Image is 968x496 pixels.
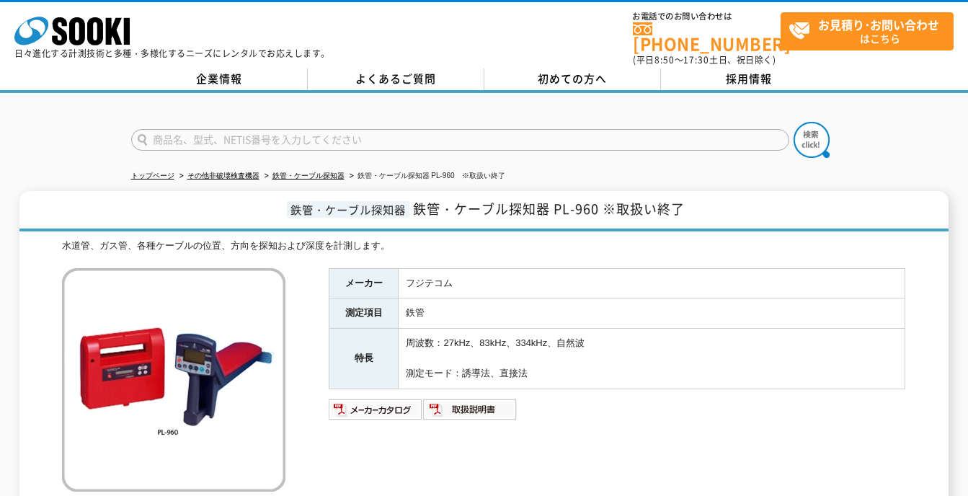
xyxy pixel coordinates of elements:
[633,53,776,66] span: (平日 ～ 土日、祝日除く)
[329,398,423,421] img: メーカーカタログ
[399,268,905,298] td: フジテコム
[347,169,505,184] li: 鉄管・ケーブル探知器 PL-960 ※取扱い終了
[329,298,399,329] th: 測定項目
[423,407,518,418] a: 取扱説明書
[484,68,661,90] a: 初めての方へ
[329,268,399,298] th: メーカー
[287,201,409,218] span: 鉄管・ケーブル探知器
[62,268,285,492] img: 鉄管・ケーブル探知器 PL-960 ※取扱い終了
[789,13,953,49] span: はこちら
[131,172,174,180] a: トップページ
[329,407,423,418] a: メーカーカタログ
[14,49,330,58] p: 日々進化する計測技術と多種・多様化するニーズにレンタルでお応えします。
[818,16,939,33] strong: お見積り･お問い合わせ
[308,68,484,90] a: よくあるご質問
[781,12,954,50] a: お見積り･お問い合わせはこちら
[329,329,399,389] th: 特長
[538,71,607,87] span: 初めての方へ
[272,172,345,180] a: 鉄管・ケーブル探知器
[399,298,905,329] td: 鉄管
[794,122,830,158] img: btn_search.png
[633,22,781,52] a: [PHONE_NUMBER]
[633,12,781,21] span: お電話でのお問い合わせは
[423,398,518,421] img: 取扱説明書
[683,53,709,66] span: 17:30
[131,68,308,90] a: 企業情報
[62,239,905,254] div: 水道管、ガス管、各種ケーブルの位置、方向を探知および深度を計測します。
[654,53,675,66] span: 8:50
[399,329,905,389] td: 周波数：27kHz、83kHz、334kHz、自然波 測定モード：誘導法、直接法
[661,68,838,90] a: 採用情報
[131,129,789,151] input: 商品名、型式、NETIS番号を入力してください
[413,199,685,218] span: 鉄管・ケーブル探知器 PL-960 ※取扱い終了
[187,172,259,180] a: その他非破壊検査機器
